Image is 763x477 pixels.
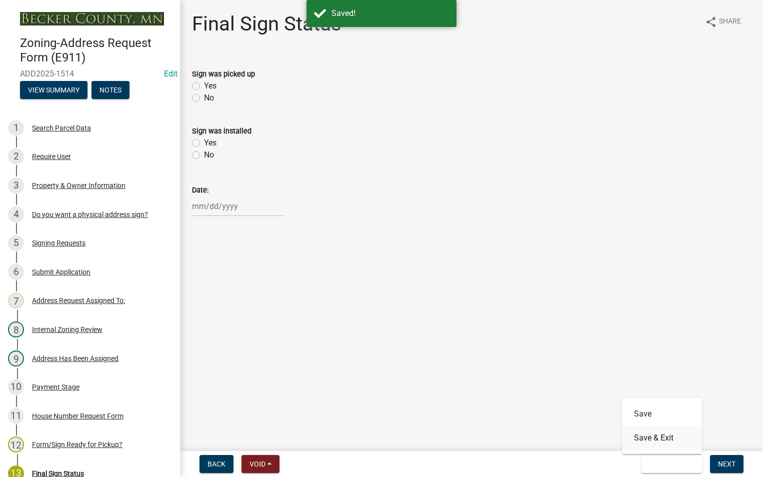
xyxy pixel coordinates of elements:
[8,436,24,452] div: 12
[32,441,122,448] div: Form/Sign Ready for Pickup?
[32,383,79,390] div: Payment Stage
[192,196,283,216] input: mm/dd/yyyy
[192,187,208,194] label: Date:
[8,350,24,366] div: 9
[718,460,735,468] span: Next
[32,470,84,477] div: Final Sign Status
[204,137,216,149] label: Yes
[8,379,24,395] div: 10
[204,149,214,161] label: No
[8,120,24,136] div: 1
[192,71,255,78] label: Sign was picked up
[8,177,24,193] div: 3
[8,206,24,222] div: 4
[204,92,214,104] label: No
[32,182,125,189] div: Property & Owner Information
[192,128,251,135] label: Sign was installed
[199,455,233,473] button: Back
[8,321,24,337] div: 8
[8,235,24,251] div: 5
[32,268,90,275] div: Submit Application
[32,211,148,218] div: Do you want a physical address sign?
[622,398,702,454] div: Save & Exit
[164,69,177,78] wm-modal-confirm: Edit Application Number
[32,239,85,246] div: Signing Requests
[710,455,743,473] button: Next
[719,16,741,28] span: Share
[20,81,87,99] button: View Summary
[331,7,449,19] div: Saved!
[207,460,225,468] span: Back
[20,12,164,25] img: Becker County, Minnesota
[32,355,118,362] div: Address Has Been Assigned
[241,455,279,473] button: Void
[649,460,688,468] span: Save & Exit
[32,412,123,419] div: House Number Request Form
[622,426,702,450] button: Save & Exit
[705,16,717,28] i: share
[20,36,172,65] h4: Zoning-Address Request Form (E911)
[164,69,177,78] a: Edit
[622,402,702,426] button: Save
[8,408,24,424] div: 11
[8,148,24,164] div: 2
[8,292,24,308] div: 7
[20,69,160,78] span: ADD2025-1514
[192,12,341,36] h1: Final Sign Status
[697,12,749,31] button: shareShare
[91,86,129,94] wm-modal-confirm: Notes
[32,124,91,131] div: Search Parcel Data
[249,460,265,468] span: Void
[20,86,87,94] wm-modal-confirm: Summary
[204,80,216,92] label: Yes
[641,455,702,473] button: Save & Exit
[32,326,102,333] div: Internal Zoning Review
[8,264,24,280] div: 6
[91,81,129,99] button: Notes
[32,153,71,160] div: Require User
[32,297,125,304] div: Address Request Assigned To:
